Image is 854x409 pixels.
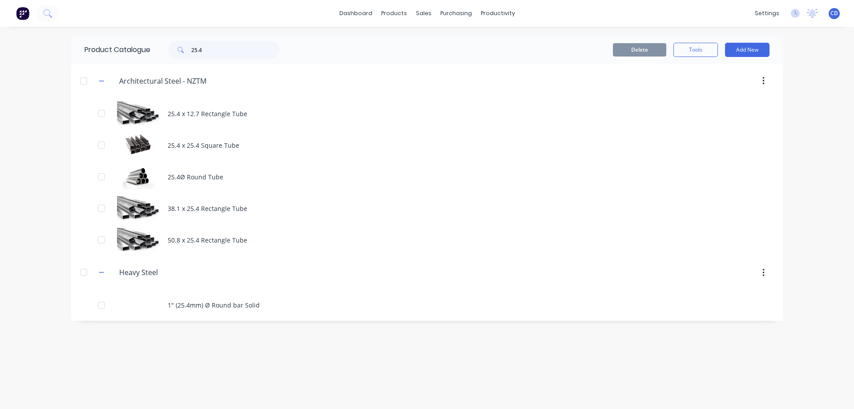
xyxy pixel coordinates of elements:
[71,98,783,130] div: 25.4 x 12.7 Rectangle Tube25.4 x 12.7 Rectangle Tube
[191,41,279,59] input: Search...
[119,267,225,278] input: Enter category name
[71,161,783,193] div: 25.4Ø Round Tube25.4Ø Round Tube
[71,36,150,64] div: Product Catalogue
[613,43,666,57] button: Delete
[725,43,769,57] button: Add New
[476,7,520,20] div: productivity
[411,7,436,20] div: sales
[71,130,783,161] div: 25.4 x 25.4 Square Tube25.4 x 25.4 Square Tube
[71,193,783,224] div: 38.1 x 25.4 Rectangle Tube38.1 x 25.4 Rectangle Tube
[71,224,783,256] div: 50.8 x 25.4 Rectangle Tube50.8 x 25.4 Rectangle Tube
[377,7,411,20] div: products
[119,76,225,86] input: Enter category name
[16,7,29,20] img: Factory
[830,9,838,17] span: CD
[750,7,784,20] div: settings
[335,7,377,20] a: dashboard
[436,7,476,20] div: purchasing
[673,43,718,57] button: Tools
[71,289,783,321] div: 1" (25.4mm) Ø Round bar Solid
